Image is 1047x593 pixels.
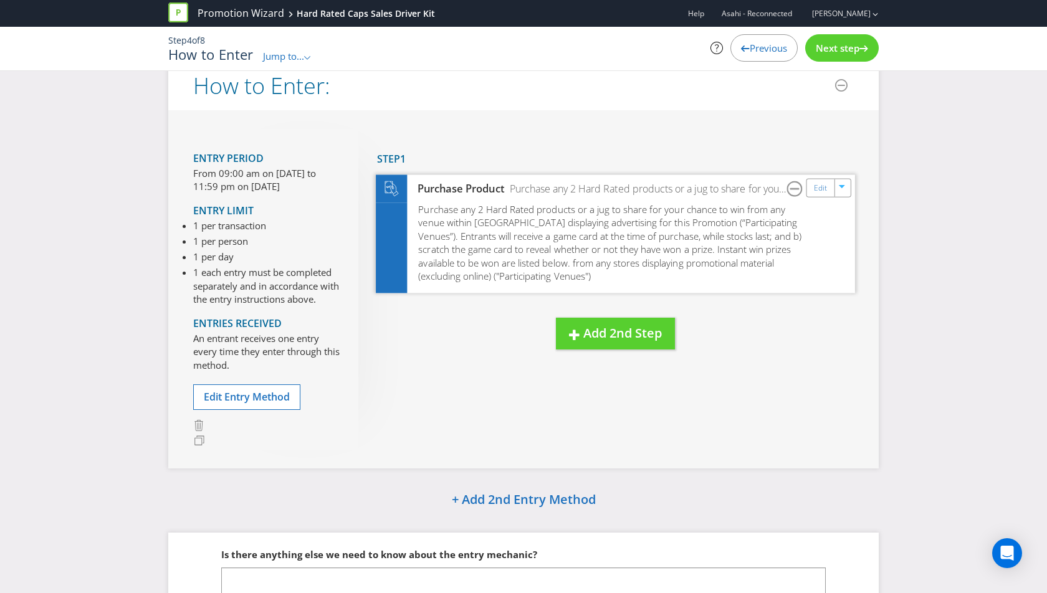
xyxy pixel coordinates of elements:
span: Previous [750,42,787,54]
span: Purchase any 2 Hard Rated products or a jug to share for your chance to win from any venue within... [418,202,801,282]
h4: Entries Received [193,318,340,330]
a: [PERSON_NAME] [800,8,871,19]
span: Entry Period [193,151,264,165]
span: of [192,34,200,46]
div: Hard Rated Caps Sales Driver Kit [297,7,435,20]
span: + Add 2nd Entry Method [452,491,596,508]
a: Help [688,8,704,19]
div: Open Intercom Messenger [992,538,1022,568]
span: Asahi - Reconnected [722,8,792,19]
h1: How to Enter [168,47,254,62]
span: Edit Entry Method [204,390,290,404]
li: 1 per day [193,250,340,263]
span: Step [377,152,400,166]
li: 1 per person [193,235,340,248]
a: Promotion Wizard [198,6,284,21]
h2: How to Enter: [193,74,330,98]
p: An entrant receives one entry every time they enter through this method. [193,332,340,372]
span: Add 2nd Step [583,325,662,341]
a: Edit [814,181,827,195]
li: 1 each entry must be completed separately and in accordance with the entry instructions above. [193,266,340,306]
button: Add 2nd Step [556,318,675,349]
div: Purchase Product [407,181,504,196]
p: From 09:00 am on [DATE] to 11:59 pm on [DATE] [193,167,340,194]
button: + Add 2nd Entry Method [420,487,628,514]
button: Edit Entry Method [193,384,300,410]
span: 8 [200,34,205,46]
span: Is there anything else we need to know about the entry mechanic? [221,548,537,561]
li: 1 per transaction [193,219,340,232]
span: Next step [816,42,859,54]
span: 4 [187,34,192,46]
span: Jump to... [263,50,304,62]
div: Purchase any 2 Hard Rated products or a jug to share for your chance to win from any venue within... [505,181,787,196]
span: Entry Limit [193,204,254,217]
span: 1 [400,152,406,166]
span: Step [168,34,187,46]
